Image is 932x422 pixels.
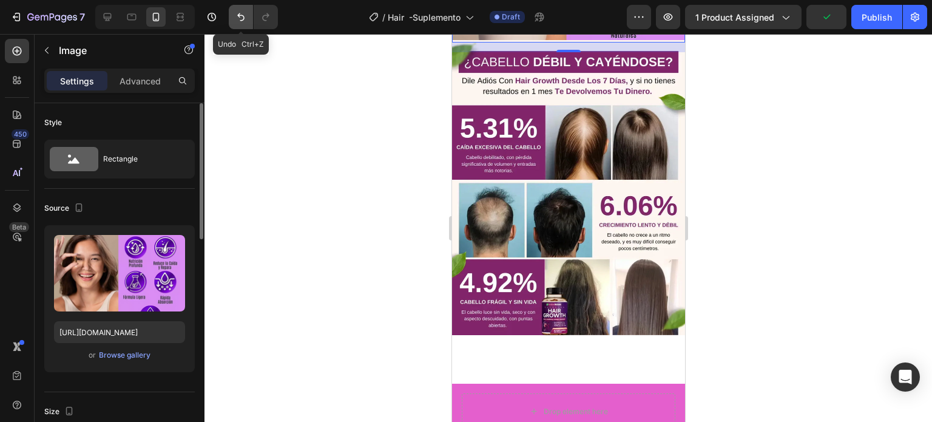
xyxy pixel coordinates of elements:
[44,200,86,217] div: Source
[502,12,520,22] span: Draft
[99,350,150,361] div: Browse gallery
[54,235,185,311] img: preview-image
[388,11,461,24] span: Hair -Suplemento
[9,222,29,232] div: Beta
[89,348,96,362] span: or
[120,75,161,87] p: Advanced
[229,5,278,29] div: Undo/Redo
[851,5,902,29] button: Publish
[44,404,76,420] div: Size
[98,349,151,361] button: Browse gallery
[452,34,685,422] iframe: Design area
[44,117,62,128] div: Style
[103,145,177,173] div: Rectangle
[59,43,162,58] p: Image
[79,10,85,24] p: 7
[891,362,920,392] div: Open Intercom Messenger
[5,5,90,29] button: 7
[60,75,94,87] p: Settings
[862,11,892,24] div: Publish
[382,11,385,24] span: /
[685,5,802,29] button: 1 product assigned
[54,321,185,343] input: https://example.com/image.jpg
[695,11,774,24] span: 1 product assigned
[12,129,29,139] div: 450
